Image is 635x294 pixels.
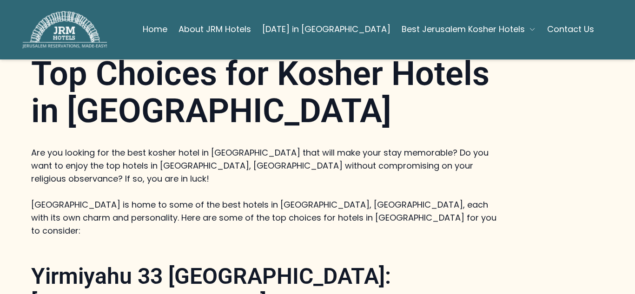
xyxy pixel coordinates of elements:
[402,20,536,39] button: Best Jerusalem Kosher Hotels
[402,23,525,36] span: Best Jerusalem Kosher Hotels
[22,11,107,48] img: JRM Hotels
[547,20,594,39] a: Contact Us
[31,198,507,237] p: [GEOGRAPHIC_DATA] is home to some of the best hotels in [GEOGRAPHIC_DATA], [GEOGRAPHIC_DATA], eac...
[262,20,390,39] a: [DATE] in [GEOGRAPHIC_DATA]
[143,20,167,39] a: Home
[31,54,489,131] strong: Top Choices for Kosher Hotels in [GEOGRAPHIC_DATA]
[179,20,251,39] a: About JRM Hotels
[31,146,507,185] p: Are you looking for the best kosher hotel in [GEOGRAPHIC_DATA] that will make your stay memorable...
